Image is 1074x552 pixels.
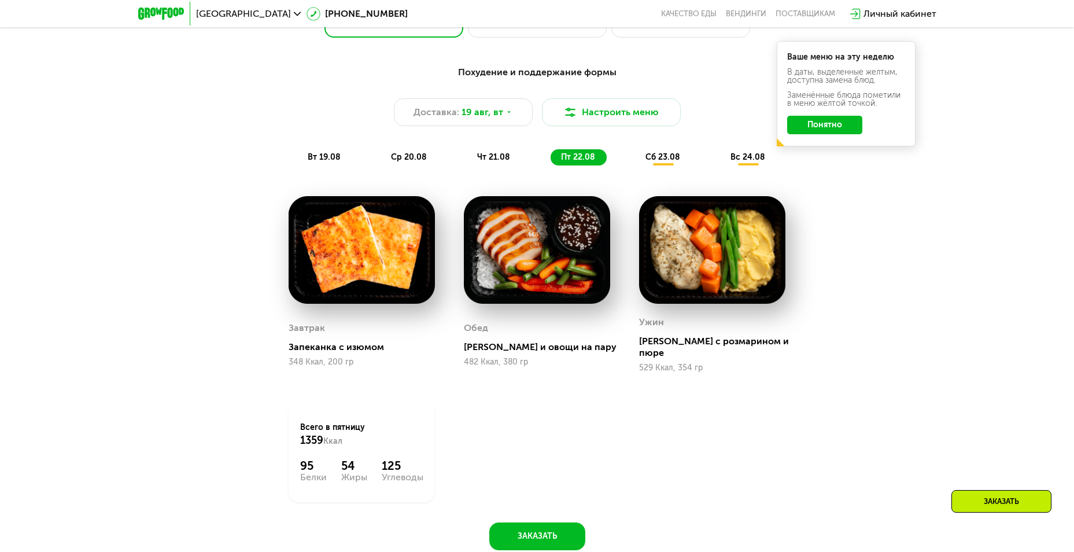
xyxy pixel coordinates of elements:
[323,436,342,446] span: Ккал
[289,358,435,367] div: 348 Ккал, 200 гр
[382,473,423,482] div: Углеводы
[639,363,785,373] div: 529 Ккал, 354 гр
[645,152,680,162] span: сб 23.08
[391,152,427,162] span: ср 20.08
[289,319,325,337] div: Завтрак
[300,459,327,473] div: 95
[382,459,423,473] div: 125
[561,152,595,162] span: пт 22.08
[489,522,585,550] button: Заказать
[464,341,619,353] div: [PERSON_NAME] и овощи на пару
[307,7,408,21] a: [PHONE_NUMBER]
[951,490,1051,513] div: Заказать
[196,9,291,19] span: [GEOGRAPHIC_DATA]
[289,341,444,353] div: Запеканка с изюмом
[341,473,367,482] div: Жиры
[477,152,510,162] span: чт 21.08
[726,9,766,19] a: Вендинги
[195,65,880,80] div: Похудение и поддержание формы
[639,336,795,359] div: [PERSON_NAME] с розмарином и пюре
[787,91,905,108] div: Заменённые блюда пометили в меню жёлтой точкой.
[787,53,905,61] div: Ваше меню на эту неделю
[414,105,459,119] span: Доставка:
[787,116,862,134] button: Понятно
[462,105,503,119] span: 19 авг, вт
[300,473,327,482] div: Белки
[639,314,664,331] div: Ужин
[787,68,905,84] div: В даты, выделенные желтым, доступна замена блюд.
[300,434,323,447] span: 1359
[776,9,835,19] div: поставщикам
[661,9,717,19] a: Качество еды
[464,358,610,367] div: 482 Ккал, 380 гр
[308,152,341,162] span: вт 19.08
[464,319,488,337] div: Обед
[341,459,367,473] div: 54
[730,152,765,162] span: вс 24.08
[542,98,681,126] button: Настроить меню
[300,422,423,447] div: Всего в пятницу
[863,7,936,21] div: Личный кабинет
